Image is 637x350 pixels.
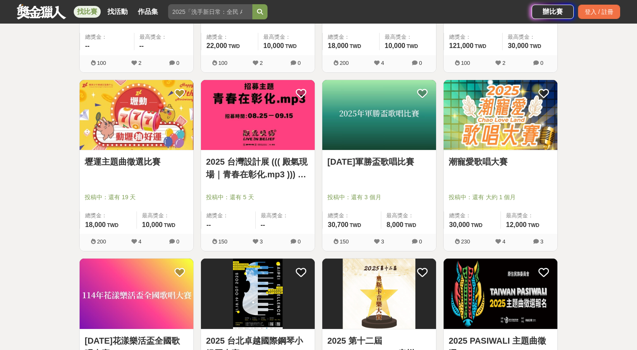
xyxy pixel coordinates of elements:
span: 4 [502,238,505,245]
img: Cover Image [444,80,557,150]
span: 3 [260,238,262,245]
a: 作品集 [134,6,161,18]
span: 最高獎金： [263,33,310,41]
span: 0 [419,60,422,66]
span: 0 [176,60,179,66]
span: -- [206,221,211,228]
span: 總獎金： [85,33,129,41]
span: 10,000 [263,42,284,49]
a: [DATE]軍勝盃歌唱比賽 [327,155,431,168]
span: 200 [340,60,349,66]
span: 投稿中：還有 3 個月 [327,193,431,202]
span: 12,000 [506,221,527,228]
span: TWD [350,43,361,49]
span: 總獎金： [449,211,495,220]
span: TWD [164,222,175,228]
span: 30,000 [508,42,528,49]
span: 100 [97,60,106,66]
a: Cover Image [322,80,436,151]
span: TWD [530,43,541,49]
span: 2 [260,60,262,66]
span: 2 [502,60,505,66]
img: Cover Image [80,80,193,150]
span: 最高獎金： [508,33,552,41]
span: 10,000 [142,221,163,228]
span: TWD [475,43,486,49]
span: 10,000 [385,42,405,49]
div: 登入 / 註冊 [578,5,620,19]
span: 最高獎金： [385,33,431,41]
span: 總獎金： [449,33,497,41]
span: TWD [228,43,240,49]
span: 最高獎金： [139,33,189,41]
a: 2025 台灣設計展 ((( 殿氣現場｜青春在彰化.mp3 ))) 歌單募集 [206,155,310,181]
span: TWD [285,43,297,49]
span: 投稿中：還有 5 天 [206,193,310,202]
span: 總獎金： [328,211,376,220]
a: 潮寵愛歌唱大賽 [449,155,552,168]
a: Cover Image [80,80,193,151]
a: 找比賽 [74,6,101,18]
span: 150 [218,238,227,245]
a: 找活動 [104,6,131,18]
span: TWD [107,222,118,228]
img: Cover Image [201,259,315,329]
span: 總獎金： [328,33,374,41]
a: Cover Image [444,80,557,151]
span: -- [85,42,90,49]
span: 0 [297,238,300,245]
span: -- [261,221,265,228]
span: -- [139,42,144,49]
a: Cover Image [444,259,557,329]
span: 18,000 [85,221,106,228]
span: 100 [461,60,470,66]
span: 22,000 [206,42,227,49]
span: 2 [138,60,141,66]
span: 0 [540,60,543,66]
span: TWD [471,222,482,228]
a: Cover Image [201,80,315,151]
span: 4 [138,238,141,245]
span: 3 [381,238,384,245]
span: 200 [97,238,106,245]
span: 最高獎金： [506,211,552,220]
img: Cover Image [80,259,193,329]
img: Cover Image [322,80,436,150]
span: 30,000 [449,221,470,228]
span: 8,000 [386,221,403,228]
span: 100 [218,60,227,66]
a: Cover Image [322,259,436,329]
span: 0 [297,60,300,66]
span: 最高獎金： [386,211,431,220]
span: TWD [350,222,361,228]
span: 最高獎金： [261,211,310,220]
span: 總獎金： [85,211,131,220]
span: 投稿中：還有 大約 1 個月 [449,193,552,202]
span: 18,000 [328,42,348,49]
span: 總獎金： [206,211,250,220]
span: TWD [407,43,418,49]
span: TWD [528,222,539,228]
a: Cover Image [80,259,193,329]
span: 230 [461,238,470,245]
span: TWD [405,222,416,228]
a: Cover Image [201,259,315,329]
span: 總獎金： [206,33,253,41]
span: 投稿中：還有 19 天 [85,193,188,202]
a: 辦比賽 [532,5,574,19]
input: 2025「洗手新日常：全民 ALL IN」洗手歌全台徵選 [168,4,252,19]
span: 0 [419,238,422,245]
img: Cover Image [444,259,557,329]
span: 4 [381,60,384,66]
span: 30,700 [328,221,348,228]
span: 121,000 [449,42,474,49]
a: 壢運主題曲徵選比賽 [85,155,188,168]
img: Cover Image [322,259,436,329]
span: 0 [176,238,179,245]
span: 最高獎金： [142,211,188,220]
span: 150 [340,238,349,245]
span: 3 [540,238,543,245]
img: Cover Image [201,80,315,150]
